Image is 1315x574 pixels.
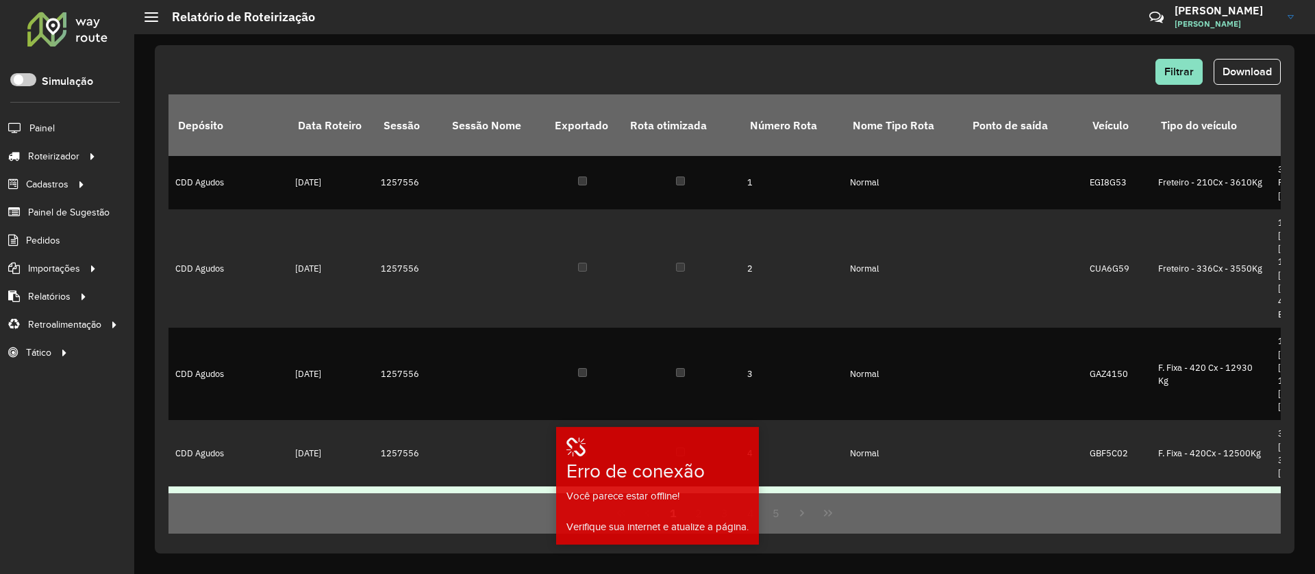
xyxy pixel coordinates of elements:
[374,156,442,209] td: 1257556
[545,94,621,156] th: Exportado
[558,488,757,535] div: Você parece estar offline! Verifique sua internet e atualize a página.
[28,289,71,304] span: Relatórios
[42,73,93,90] label: Simulação
[288,156,374,209] td: [DATE]
[288,328,374,420] td: [DATE]
[374,94,442,156] th: Sessão
[1175,18,1277,30] span: [PERSON_NAME]
[843,94,963,156] th: Nome Tipo Rota
[168,209,288,328] td: CDD Agudos
[1155,59,1203,85] button: Filtrar
[1083,209,1151,328] td: CUA6G59
[28,205,110,220] span: Painel de Sugestão
[1151,209,1271,328] td: Freteiro - 336Cx - 3550Kg
[1175,4,1277,17] h3: [PERSON_NAME]
[740,328,843,420] td: 3
[1083,94,1151,156] th: Veículo
[815,500,841,526] button: Last Page
[28,261,80,276] span: Importações
[1083,420,1151,486] td: GBF5C02
[288,209,374,328] td: [DATE]
[1142,3,1171,32] a: Contato Rápido
[168,328,288,420] td: CDD Agudos
[843,420,963,486] td: Normal
[1151,328,1271,420] td: F. Fixa - 420 Cx - 12930 Kg
[28,149,79,164] span: Roteirizador
[1151,156,1271,209] td: Freteiro - 210Cx - 3610Kg
[1164,66,1194,77] span: Filtrar
[1151,420,1271,486] td: F. Fixa - 420Cx - 12500Kg
[740,420,843,486] td: 4
[442,94,545,156] th: Sessão Nome
[26,177,68,192] span: Cadastros
[168,156,288,209] td: CDD Agudos
[26,345,51,360] span: Tático
[621,94,740,156] th: Rota otimizada
[843,328,963,420] td: Normal
[29,121,55,135] span: Painel
[843,156,963,209] td: Normal
[740,156,843,209] td: 1
[288,420,374,486] td: [DATE]
[789,500,815,526] button: Next Page
[168,94,288,156] th: Depósito
[168,420,288,486] td: CDD Agudos
[288,94,374,156] th: Data Roteiro
[963,94,1083,156] th: Ponto de saída
[740,209,843,328] td: 2
[374,209,442,328] td: 1257556
[764,500,790,526] button: 5
[843,209,963,328] td: Normal
[1083,328,1151,420] td: GAZ4150
[1223,66,1272,77] span: Download
[374,420,442,486] td: 1257556
[1214,59,1281,85] button: Download
[26,233,60,248] span: Pedidos
[740,94,843,156] th: Número Rota
[1151,94,1271,156] th: Tipo do veículo
[28,317,101,332] span: Retroalimentação
[374,328,442,420] td: 1257556
[1083,156,1151,209] td: EGI8G53
[566,460,716,483] h3: Erro de conexão
[158,10,315,25] h2: Relatório de Roteirização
